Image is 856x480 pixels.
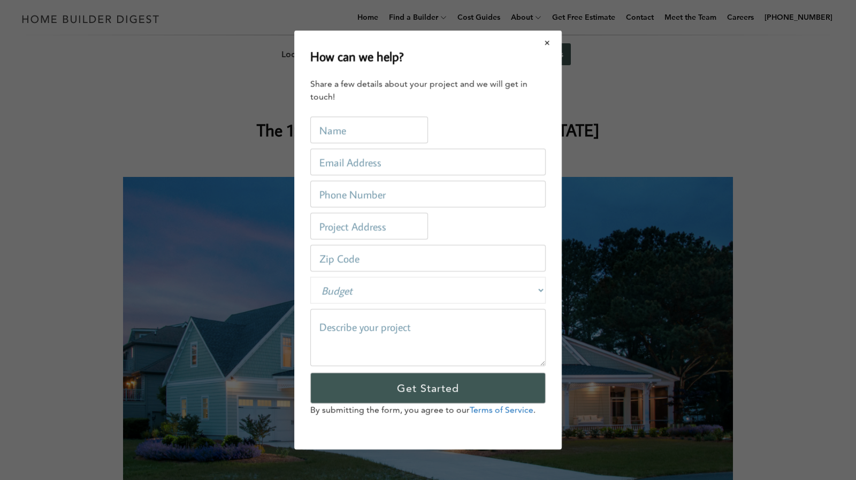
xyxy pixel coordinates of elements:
a: Terms of Service [470,405,533,415]
button: Close modal [533,32,562,54]
input: Name [310,117,428,143]
input: Get Started [310,373,546,404]
input: Email Address [310,149,546,175]
div: Share a few details about your project and we will get in touch! [310,78,546,103]
input: Zip Code [310,245,546,272]
p: By submitting the form, you agree to our . [310,404,546,416]
input: Phone Number [310,181,546,207]
h2: How can we help? [310,47,404,66]
iframe: Drift Widget Chat Controller [651,403,843,467]
input: Project Address [310,213,428,239]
